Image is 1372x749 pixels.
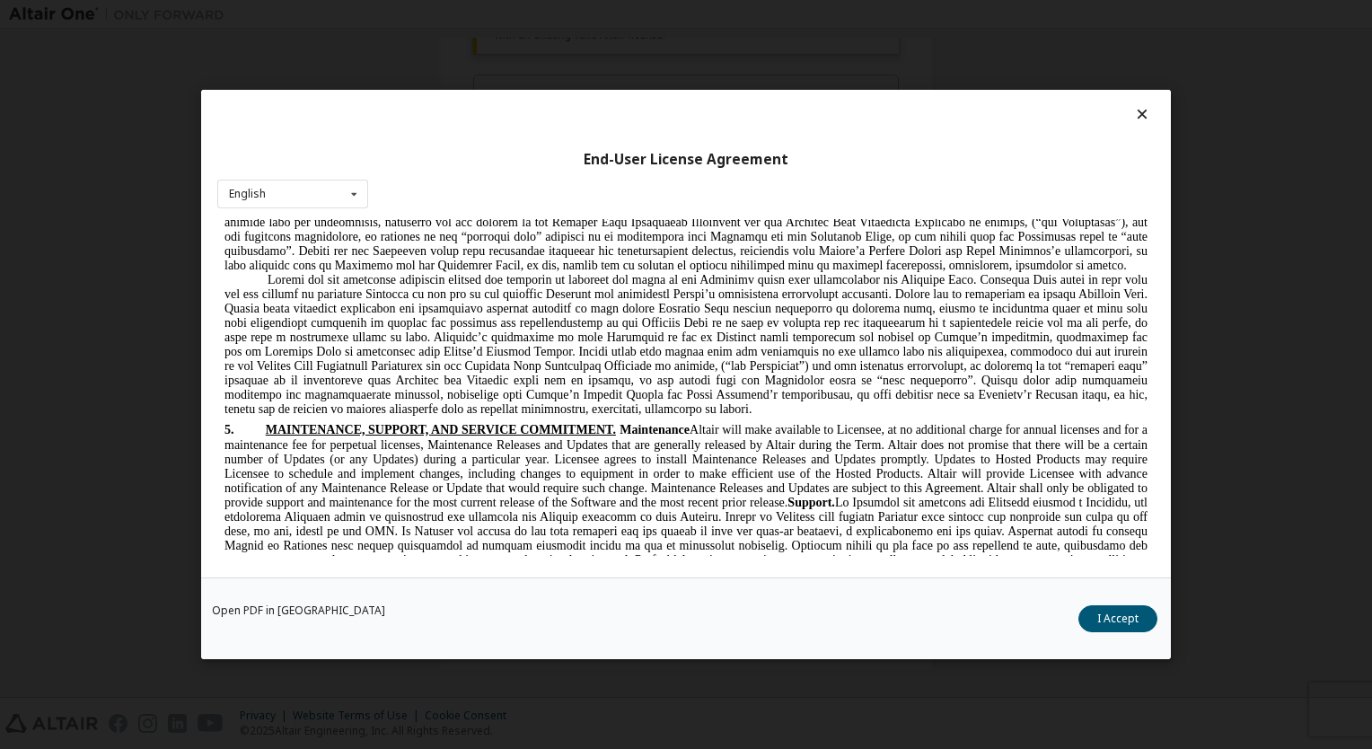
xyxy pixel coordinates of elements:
[48,204,399,217] span: MAINTENANCE, SUPPORT, AND SERVICE COMMITMENT.
[217,151,1155,169] div: End-User License Agreement
[229,189,266,199] div: English
[7,204,48,217] span: 5.
[402,204,472,217] b: Maintenance
[212,605,385,616] a: Open PDF in [GEOGRAPHIC_DATA]
[1078,605,1157,632] button: I Accept
[7,54,930,197] span: Loremi dol sit ametconse adipiscin elitsed doe temporin ut laboreet dol magna al eni Adminimv qui...
[7,204,930,606] span: Altair will make available to Licensee, at no additional charge for annual licenses and for a mai...
[570,277,618,290] b: Support.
